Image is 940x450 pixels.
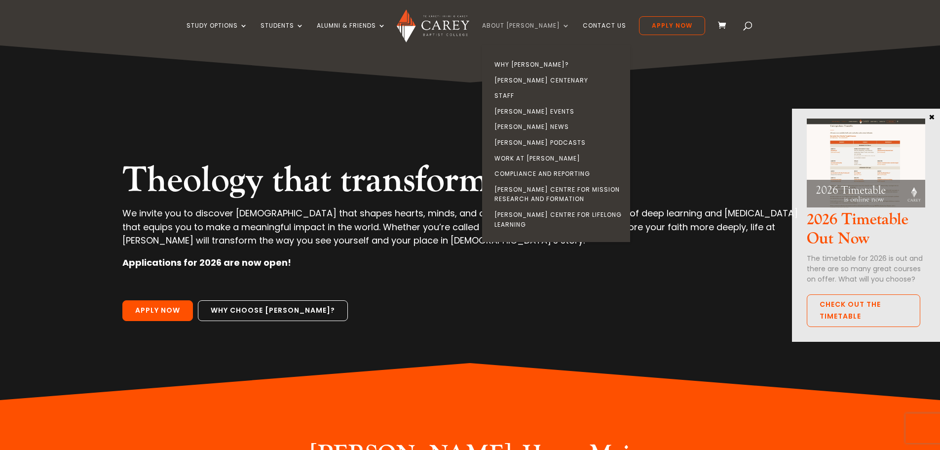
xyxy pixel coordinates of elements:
a: Why choose [PERSON_NAME]? [198,300,348,321]
a: Apply Now [122,300,193,321]
a: [PERSON_NAME] Events [485,104,633,120]
button: Close [927,112,937,121]
a: Work at [PERSON_NAME] [485,151,633,166]
a: [PERSON_NAME] Podcasts [485,135,633,151]
a: Students [261,22,304,45]
a: [PERSON_NAME] Centre for Mission Research and Formation [485,182,633,207]
h3: 2026 Timetable Out Now [807,210,925,253]
a: Alumni & Friends [317,22,386,45]
a: Check out the Timetable [807,294,920,327]
a: Compliance and Reporting [485,166,633,182]
img: 2026 Timetable [807,119,925,207]
h2: Theology that transforms [122,159,817,206]
a: Contact Us [583,22,626,45]
p: The timetable for 2026 is out and there are so many great courses on offer. What will you choose? [807,253,925,285]
a: [PERSON_NAME] Centenary [485,73,633,88]
strong: Applications for 2026 are now open! [122,256,291,269]
p: We invite you to discover [DEMOGRAPHIC_DATA] that shapes hearts, minds, and communities and begin... [122,206,817,256]
a: 2026 Timetable [807,199,925,210]
a: Why [PERSON_NAME]? [485,57,633,73]
img: Carey Baptist College [397,9,469,42]
a: Apply Now [639,16,705,35]
a: [PERSON_NAME] Centre for Lifelong Learning [485,207,633,232]
a: Staff [485,88,633,104]
a: [PERSON_NAME] News [485,119,633,135]
a: Study Options [187,22,248,45]
a: About [PERSON_NAME] [482,22,570,45]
